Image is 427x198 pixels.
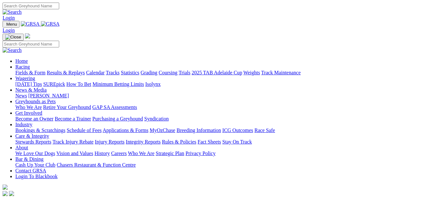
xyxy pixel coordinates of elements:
[121,70,139,75] a: Statistics
[15,128,424,133] div: Industry
[15,76,35,81] a: Wagering
[103,128,148,133] a: Applications & Forms
[9,191,14,196] img: twitter.svg
[15,104,424,110] div: Greyhounds as Pets
[3,185,8,190] img: logo-grsa-white.png
[150,128,175,133] a: MyOzChase
[198,139,221,144] a: Fact Sheets
[15,128,65,133] a: Bookings & Scratchings
[3,3,59,9] input: Search
[128,151,154,156] a: Who We Are
[55,116,91,121] a: Become a Trainer
[15,93,27,98] a: News
[177,128,221,133] a: Breeding Information
[126,139,161,144] a: Integrity Reports
[186,151,216,156] a: Privacy Policy
[92,104,137,110] a: GAP SA Assessments
[3,15,15,21] a: Login
[192,70,242,75] a: 2025 TAB Adelaide Cup
[15,116,424,122] div: Get Involved
[156,151,184,156] a: Strategic Plan
[15,156,43,162] a: Bar & Dining
[15,87,47,93] a: News & Media
[57,162,136,168] a: Chasers Restaurant & Function Centre
[15,174,58,179] a: Login To Blackbook
[3,9,22,15] img: Search
[15,116,53,121] a: Become an Owner
[15,122,32,127] a: Industry
[15,162,424,168] div: Bar & Dining
[162,139,196,144] a: Rules & Policies
[254,128,275,133] a: Race Safe
[15,151,424,156] div: About
[15,110,42,116] a: Get Involved
[144,116,169,121] a: Syndication
[67,81,91,87] a: How To Bet
[15,81,42,87] a: [DATE] Tips
[159,70,178,75] a: Coursing
[15,99,56,104] a: Greyhounds as Pets
[15,168,46,173] a: Contact GRSA
[15,162,55,168] a: Cash Up Your Club
[15,81,424,87] div: Wagering
[92,81,144,87] a: Minimum Betting Limits
[3,28,15,33] a: Login
[15,70,45,75] a: Fields & Form
[86,70,105,75] a: Calendar
[15,70,424,76] div: Racing
[145,81,161,87] a: Isolynx
[28,93,69,98] a: [PERSON_NAME]
[15,64,30,70] a: Racing
[67,128,101,133] a: Schedule of Fees
[243,70,260,75] a: Weights
[25,33,30,38] img: logo-grsa-white.png
[141,70,157,75] a: Grading
[21,21,40,27] img: GRSA
[178,70,190,75] a: Trials
[15,151,55,156] a: We Love Our Dogs
[222,139,252,144] a: Stay On Track
[15,58,28,64] a: Home
[3,34,24,41] button: Toggle navigation
[15,104,42,110] a: Who We Are
[222,128,253,133] a: ICG Outcomes
[47,70,85,75] a: Results & Replays
[106,70,120,75] a: Tracks
[41,21,60,27] img: GRSA
[15,145,28,150] a: About
[261,70,301,75] a: Track Maintenance
[43,81,65,87] a: SUREpick
[15,133,49,139] a: Care & Integrity
[43,104,91,110] a: Retire Your Greyhound
[95,139,124,144] a: Injury Reports
[3,41,59,47] input: Search
[15,139,51,144] a: Stewards Reports
[3,47,22,53] img: Search
[15,93,424,99] div: News & Media
[92,116,143,121] a: Purchasing a Greyhound
[6,22,17,27] span: Menu
[15,139,424,145] div: Care & Integrity
[52,139,93,144] a: Track Injury Rebate
[3,191,8,196] img: facebook.svg
[94,151,110,156] a: History
[111,151,127,156] a: Careers
[5,35,21,40] img: Close
[3,21,20,28] button: Toggle navigation
[56,151,93,156] a: Vision and Values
